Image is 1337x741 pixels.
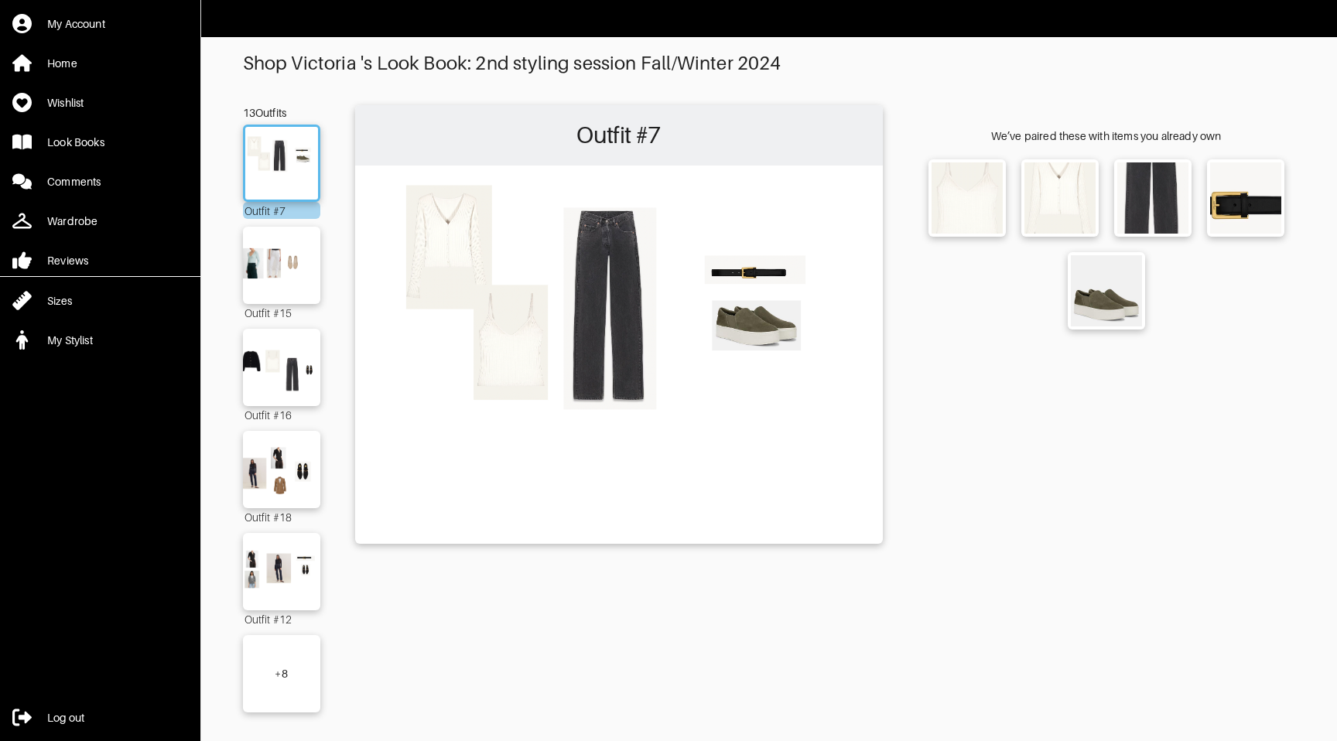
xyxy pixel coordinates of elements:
[275,666,287,681] div: + 8
[918,128,1295,144] div: We’ve paired these with items you already own
[363,173,875,534] img: Outfit Outfit #7
[47,135,104,150] div: Look Books
[47,213,97,229] div: Wardrobe
[241,135,322,192] img: Outfit Outfit #7
[47,174,101,190] div: Comments
[243,202,320,219] div: Outfit #7
[1071,255,1142,326] img: Warren Nubuck Sneaker
[238,439,326,500] img: Outfit Outfit #18
[47,56,77,71] div: Home
[47,95,84,111] div: Wishlist
[243,304,320,321] div: Outfit #15
[47,710,84,726] div: Log out
[238,541,326,603] img: Outfit Outfit #12
[1210,162,1281,234] img: TAycyacX3P1A36sxywkpsXdk
[243,105,320,121] div: 13 Outfits
[243,53,1295,74] div: Shop Victoria 's Look Book: 2nd styling session Fall/Winter 2024
[932,162,1003,234] img: Tarsa
[243,508,320,525] div: Outfit #18
[1024,162,1096,234] img: Tan
[243,610,320,627] div: Outfit #12
[47,253,88,268] div: Reviews
[238,336,326,398] img: Outfit Outfit #16
[243,406,320,423] div: Outfit #16
[47,293,72,309] div: Sizes
[47,16,105,32] div: My Account
[47,333,93,348] div: My Stylist
[238,234,326,296] img: Outfit Outfit #15
[1117,162,1188,234] img: y5udmVirJ4hrS26bnC1zJnCm
[363,113,875,158] h2: Outfit #7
